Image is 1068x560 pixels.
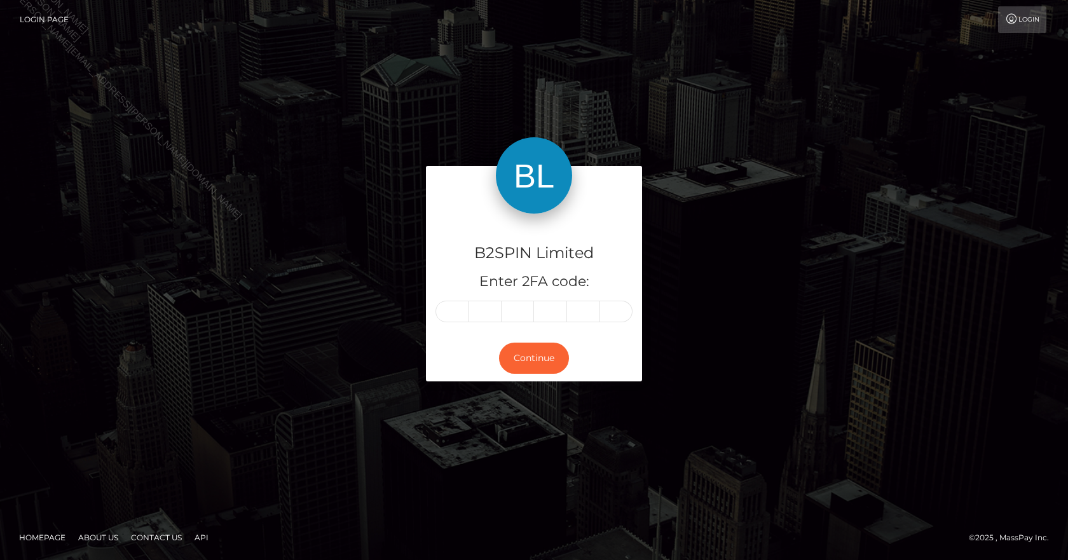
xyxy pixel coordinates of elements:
[969,531,1058,545] div: © 2025 , MassPay Inc.
[126,528,187,547] a: Contact Us
[73,528,123,547] a: About Us
[189,528,214,547] a: API
[998,6,1046,33] a: Login
[496,137,572,214] img: B2SPIN Limited
[20,6,69,33] a: Login Page
[14,528,71,547] a: Homepage
[435,242,633,264] h4: B2SPIN Limited
[435,272,633,292] h5: Enter 2FA code:
[499,343,569,374] button: Continue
